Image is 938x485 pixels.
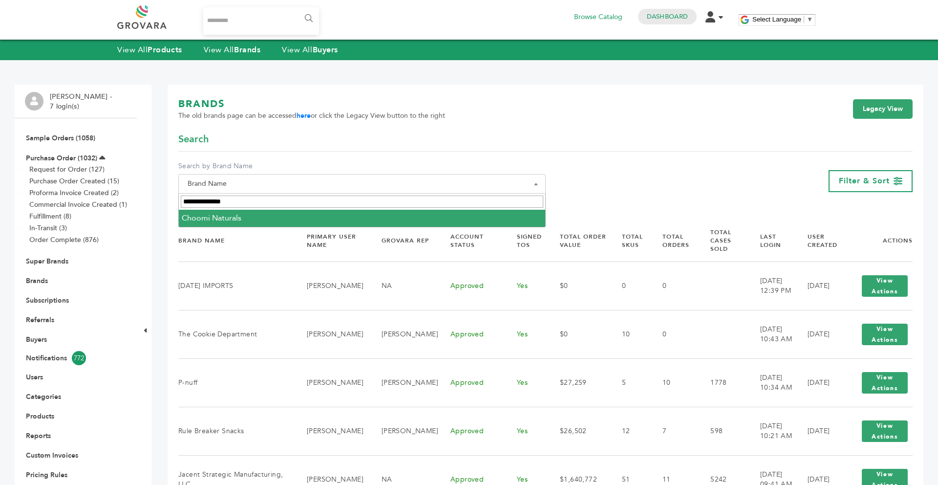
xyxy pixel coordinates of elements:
td: [DATE] [795,358,845,407]
td: $26,502 [548,407,610,455]
a: Custom Invoices [26,451,78,460]
td: 0 [650,262,698,310]
td: Approved [438,310,505,358]
td: 7 [650,407,698,455]
th: Brand Name [178,220,295,262]
span: ▼ [807,16,813,23]
th: Last Login [748,220,795,262]
a: Subscriptions [26,296,69,305]
a: Brands [26,276,48,286]
td: [DATE] 10:34 AM [748,358,795,407]
button: View Actions [862,324,908,345]
span: Filter & Sort [839,176,890,186]
td: 0 [650,310,698,358]
td: Approved [438,358,505,407]
th: Signed TOS [505,220,548,262]
a: here [297,111,311,120]
th: Primary User Name [295,220,369,262]
a: Request for Order (127) [29,165,105,174]
th: Total SKUs [610,220,650,262]
span: Select Language [752,16,801,23]
th: Total Cases Sold [698,220,748,262]
td: Yes [505,407,548,455]
a: Referrals [26,315,54,325]
td: 0 [610,262,650,310]
a: Commercial Invoice Created (1) [29,200,127,209]
th: Actions [845,220,913,262]
h1: BRANDS [178,97,445,111]
a: Legacy View [853,99,913,119]
a: Pricing Rules [26,470,67,480]
td: [DATE] 12:39 PM [748,262,795,310]
a: Categories [26,392,61,401]
th: Grovara Rep [369,220,438,262]
input: Search [181,196,543,208]
button: View Actions [862,420,908,442]
td: Approved [438,262,505,310]
span: Brand Name [184,177,540,191]
td: [DATE] [795,262,845,310]
td: 598 [698,407,748,455]
td: The Cookie Department [178,310,295,358]
a: Select Language​ [752,16,813,23]
td: Approved [438,407,505,455]
td: 10 [650,358,698,407]
span: Brand Name [178,174,546,194]
td: $0 [548,262,610,310]
span: 772 [72,351,86,365]
a: Reports [26,431,51,441]
a: In-Transit (3) [29,223,67,233]
td: 1778 [698,358,748,407]
a: Order Complete (876) [29,235,99,244]
td: [DATE] 10:21 AM [748,407,795,455]
td: [PERSON_NAME] [369,407,438,455]
input: Search... [203,7,319,35]
td: [PERSON_NAME] [295,262,369,310]
li: [PERSON_NAME] - 7 login(s) [50,92,114,111]
span: The old brands page can be accessed or click the Legacy View button to the right [178,111,445,121]
a: Notifications772 [26,351,126,365]
th: User Created [795,220,845,262]
a: Buyers [26,335,47,344]
button: View Actions [862,372,908,394]
td: [DATE] [795,310,845,358]
td: 5 [610,358,650,407]
label: Search by Brand Name [178,161,546,171]
th: Total Order Value [548,220,610,262]
td: [DATE] [795,407,845,455]
td: $0 [548,310,610,358]
a: Fulfillment (8) [29,212,71,221]
strong: Products [148,44,182,55]
a: Dashboard [647,12,688,21]
button: View Actions [862,275,908,297]
a: Browse Catalog [574,12,622,22]
th: Total Orders [650,220,698,262]
a: Users [26,373,43,382]
td: [PERSON_NAME] [369,310,438,358]
td: Yes [505,310,548,358]
td: 10 [610,310,650,358]
a: View AllProducts [117,44,182,55]
a: Proforma Invoice Created (2) [29,188,119,198]
strong: Brands [234,44,260,55]
a: Products [26,412,54,421]
td: [DATE] IMPORTS [178,262,295,310]
td: [PERSON_NAME] [295,310,369,358]
td: Yes [505,262,548,310]
td: $27,259 [548,358,610,407]
td: Rule Breaker Snacks [178,407,295,455]
td: Yes [505,358,548,407]
a: Purchase Order Created (15) [29,176,119,186]
a: Sample Orders (1058) [26,133,95,143]
td: P-nuff [178,358,295,407]
td: [PERSON_NAME] [369,358,438,407]
li: Choomi Naturals [179,210,545,226]
td: 12 [610,407,650,455]
td: NA [369,262,438,310]
td: [DATE] 10:43 AM [748,310,795,358]
a: Super Brands [26,257,68,266]
span: Search [178,132,209,146]
a: Purchase Order (1032) [26,154,97,163]
a: View AllBrands [204,44,261,55]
